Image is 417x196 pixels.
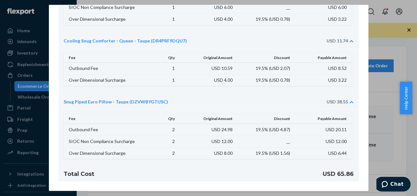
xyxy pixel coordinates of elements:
[294,114,351,124] th: Payable Amount
[236,135,294,147] td: __
[179,1,236,13] td: USD 6.00
[294,135,351,147] td: USD 12.00
[294,53,351,63] th: Payable Amount
[150,1,179,13] td: 1
[179,114,236,124] th: Original Amount
[323,170,354,178] h4: USD 65.86
[64,135,150,147] td: SIOC Non Compliance Surcharge
[64,53,150,63] th: Fee
[150,13,179,25] td: 1
[236,13,294,25] td: 19.5% ( USD 0.78 )
[236,74,294,86] td: 19.5% ( USD 0.78 )
[236,53,294,63] th: Discount
[179,74,236,86] td: USD 4.00
[179,147,236,159] td: USD 8.00
[64,147,150,159] td: Over Dimensional Surcharge
[294,74,351,86] td: USD 3.22
[294,13,351,25] td: USD 3.22
[64,63,150,74] td: Outbound Fee
[150,53,179,63] th: Qty
[236,63,294,74] td: 19.5% ( USD 2.07 )
[179,63,236,74] td: USD 10.59
[294,63,351,74] td: USD 8.52
[294,1,351,13] td: USD 6.00
[294,147,351,159] td: USD 6.44
[150,147,179,159] td: 2
[236,124,294,135] td: 19.5% ( USD 4.87 )
[179,135,236,147] td: USD 12.00
[179,124,236,135] td: USD 24.98
[64,99,168,105] a: Snug Piped Euro Pillow - Taupe (DZVWBYGTUSC)
[327,38,348,44] div: USD 11.74
[64,170,307,178] h4: Total Cost
[294,124,351,135] td: USD 20.11
[236,114,294,124] th: Discount
[150,124,179,135] td: 2
[327,99,348,105] div: USD 38.55
[64,124,150,135] td: Outbound Fee
[64,74,150,86] td: Over Dimensional Surcharge
[179,13,236,25] td: USD 4.00
[179,53,236,63] th: Original Amount
[64,13,150,25] td: Over Dimensional Surcharge
[150,63,179,74] td: 1
[64,1,150,13] td: SIOC Non Compliance Surcharge
[14,4,27,10] span: Chat
[64,38,187,44] a: Cooling Snug Comforter - Queen - Taupe (DR4PRF9DQU7)
[150,114,179,124] th: Qty
[64,114,150,124] th: Fee
[236,147,294,159] td: 19.5% ( USD 1.56 )
[150,74,179,86] td: 1
[236,1,294,13] td: __
[150,135,179,147] td: 2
